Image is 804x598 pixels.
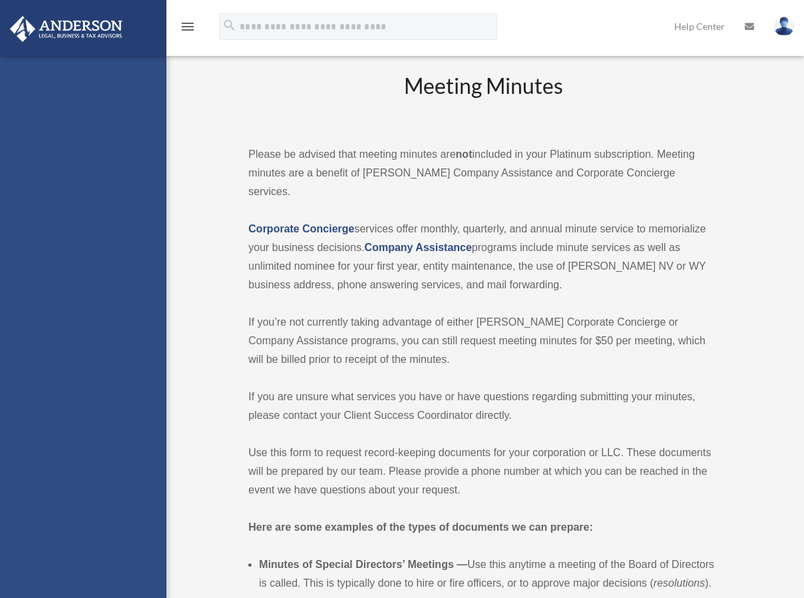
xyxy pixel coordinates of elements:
a: menu [180,23,196,35]
i: search [222,18,237,33]
a: Corporate Concierge [248,223,354,234]
img: Anderson Advisors Platinum Portal [6,16,126,42]
p: Please be advised that meeting minutes are included in your Platinum subscription. Meeting minute... [248,145,718,201]
p: Use this form to request record-keeping documents for your corporation or LLC. These documents wi... [248,444,718,499]
h2: Meeting Minutes [248,71,718,127]
a: Company Assistance [365,242,472,253]
i: menu [180,19,196,35]
strong: not [456,149,473,160]
li: Use this anytime a meeting of the Board of Directors is called. This is typically done to hire or... [259,555,718,593]
img: User Pic [774,17,794,36]
p: If you are unsure what services you have or have questions regarding submitting your minutes, ple... [248,388,718,425]
strong: Here are some examples of the types of documents we can prepare: [248,521,593,533]
p: If you’re not currently taking advantage of either [PERSON_NAME] Corporate Concierge or Company A... [248,313,718,369]
em: resolutions [654,577,705,589]
p: services offer monthly, quarterly, and annual minute service to memorialize your business decisio... [248,220,718,294]
b: Minutes of Special Directors’ Meetings — [259,559,467,570]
